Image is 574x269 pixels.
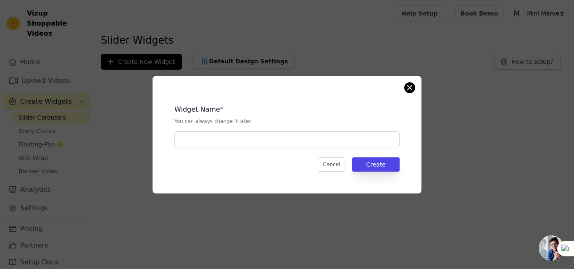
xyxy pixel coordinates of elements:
button: Create [352,157,400,172]
button: Cancel [318,157,346,172]
a: Open chat [539,235,564,261]
p: You can always change it later [174,118,400,125]
button: Close modal [405,83,415,93]
legend: Widget Name [174,104,220,115]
